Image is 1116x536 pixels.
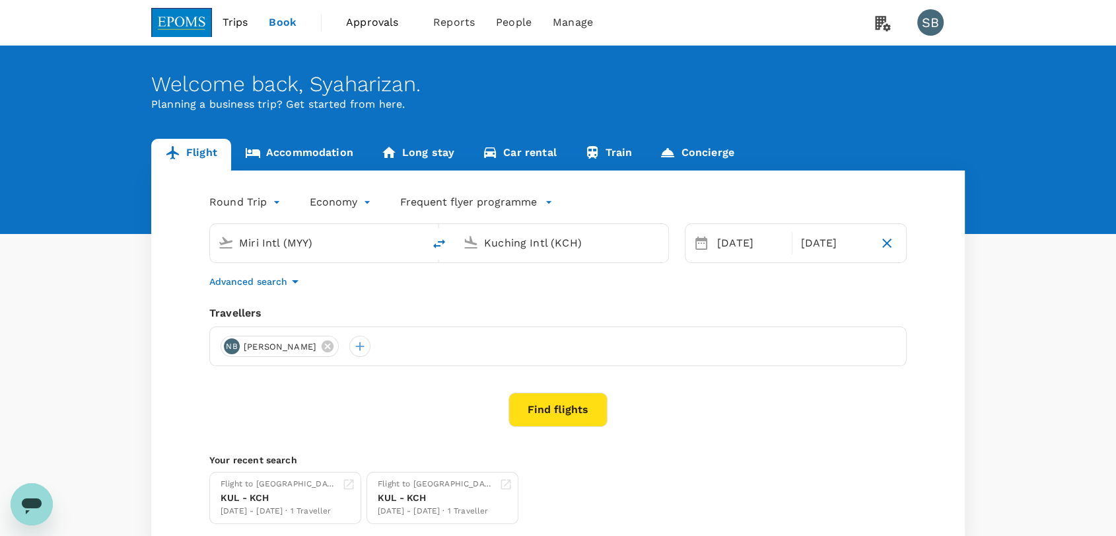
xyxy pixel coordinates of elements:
span: Manage [553,15,593,30]
div: Travellers [209,305,907,321]
div: Economy [310,192,374,213]
div: NB[PERSON_NAME] [221,336,339,357]
div: [DATE] [712,230,789,256]
span: Reports [433,15,475,30]
a: Long stay [367,139,468,171]
button: Open [659,241,662,244]
div: SB [917,9,944,36]
span: [PERSON_NAME] [236,340,324,354]
iframe: Button to launch messaging window [11,483,53,525]
div: [DATE] - [DATE] · 1 Traveller [221,505,337,518]
div: [DATE] [795,230,872,256]
div: NB [224,338,240,354]
a: Flight [151,139,231,171]
a: Car rental [468,139,571,171]
button: Find flights [508,393,608,427]
a: Train [571,139,646,171]
span: Approvals [346,15,412,30]
div: Flight to [GEOGRAPHIC_DATA] [378,478,494,491]
div: Welcome back , Syaharizan . [151,72,965,96]
span: Trips [223,15,248,30]
span: Book [269,15,296,30]
p: Frequent flyer programme [400,194,537,210]
a: Accommodation [231,139,367,171]
img: EPOMS SDN BHD [151,8,212,37]
div: Round Trip [209,192,283,213]
button: delete [423,228,455,260]
div: KUL - KCH [378,491,494,505]
button: Advanced search [209,274,303,289]
span: People [496,15,532,30]
p: Planning a business trip? Get started from here. [151,96,965,112]
button: Open [414,241,417,244]
button: Frequent flyer programme [400,194,553,210]
a: Concierge [646,139,748,171]
div: [DATE] - [DATE] · 1 Traveller [378,505,494,518]
div: KUL - KCH [221,491,337,505]
input: Going to [484,233,641,253]
p: Advanced search [209,275,287,288]
div: Flight to [GEOGRAPHIC_DATA] [221,478,337,491]
input: Depart from [239,233,396,253]
p: Your recent search [209,453,907,467]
